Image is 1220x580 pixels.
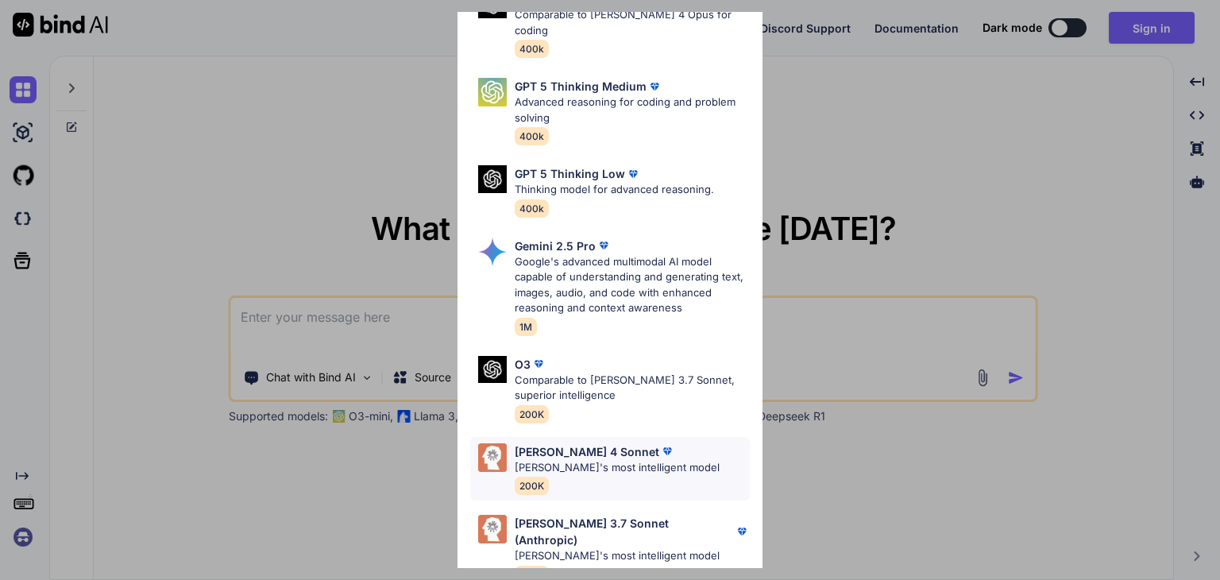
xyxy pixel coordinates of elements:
[515,7,750,38] p: Comparable to [PERSON_NAME] 4 Opus for coding
[515,165,625,182] p: GPT 5 Thinking Low
[647,79,662,95] img: premium
[515,356,531,373] p: O3
[596,238,612,253] img: premium
[478,515,507,543] img: Pick Models
[515,199,549,218] span: 400k
[515,373,750,404] p: Comparable to [PERSON_NAME] 3.7 Sonnet, superior intelligence
[515,405,549,423] span: 200K
[515,443,659,460] p: [PERSON_NAME] 4 Sonnet
[515,318,537,336] span: 1M
[478,238,507,266] img: Pick Models
[515,238,596,254] p: Gemini 2.5 Pro
[478,443,507,472] img: Pick Models
[515,40,549,58] span: 400k
[478,356,507,384] img: Pick Models
[531,356,546,372] img: premium
[515,95,750,126] p: Advanced reasoning for coding and problem solving
[515,460,720,476] p: [PERSON_NAME]'s most intelligent model
[515,127,549,145] span: 400k
[515,182,714,198] p: Thinking model for advanced reasoning.
[515,477,549,495] span: 200K
[625,166,641,182] img: premium
[478,78,507,106] img: Pick Models
[515,515,734,548] p: [PERSON_NAME] 3.7 Sonnet (Anthropic)
[515,78,647,95] p: GPT 5 Thinking Medium
[478,165,507,193] img: Pick Models
[734,524,750,539] img: premium
[515,548,750,564] p: [PERSON_NAME]'s most intelligent model
[515,254,750,316] p: Google's advanced multimodal AI model capable of understanding and generating text, images, audio...
[659,443,675,459] img: premium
